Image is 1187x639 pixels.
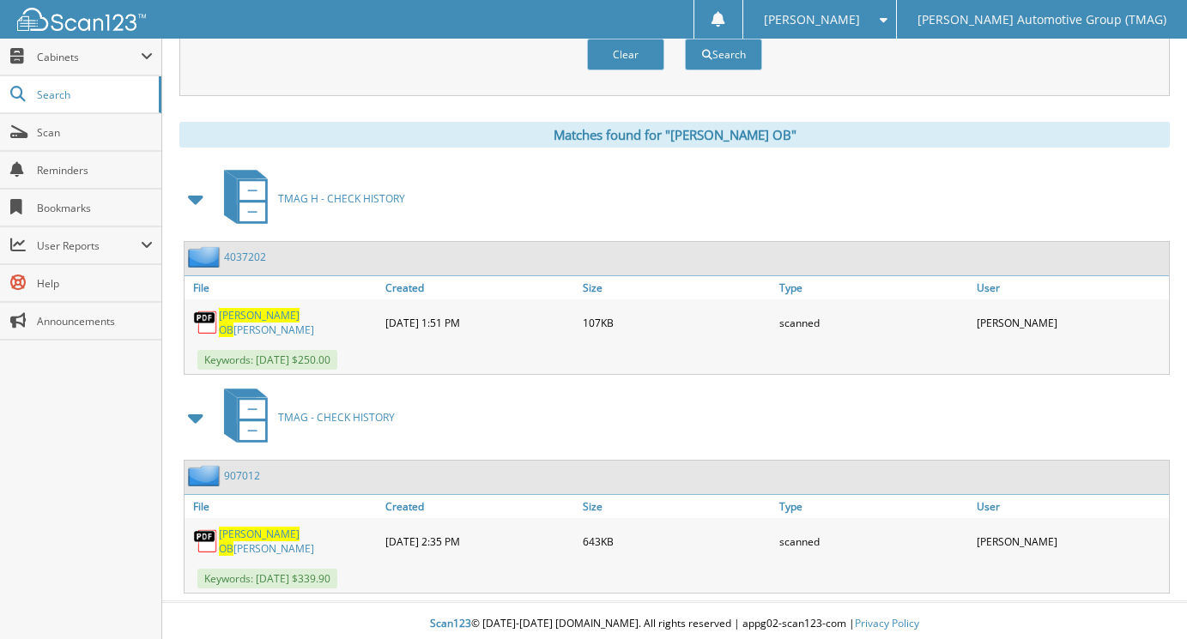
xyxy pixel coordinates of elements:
span: Search [37,87,150,102]
a: Privacy Policy [855,616,919,630]
span: TMAG - CHECK HISTORY [278,410,395,425]
a: Type [775,276,972,299]
div: [PERSON_NAME] [972,304,1169,341]
span: Bookmarks [37,201,153,215]
div: [DATE] 2:35 PM [381,522,578,560]
span: [PERSON_NAME] [219,308,300,323]
div: scanned [775,304,972,341]
button: Search [685,39,762,70]
span: [PERSON_NAME] Automotive Group (TMAG) [918,15,1166,25]
div: Matches found for "[PERSON_NAME] OB" [179,122,1170,148]
a: TMAG H - CHECK HISTORY [214,165,405,232]
span: Reminders [37,163,153,178]
div: [PERSON_NAME] [972,522,1169,560]
span: OB [219,323,233,337]
img: PDF.png [193,310,219,335]
a: User [972,495,1169,518]
a: 4037202 [224,250,266,264]
a: TMAG - CHECK HISTORY [214,383,395,451]
a: Created [381,276,578,299]
span: Cabinets [37,50,141,64]
a: File [185,276,381,299]
span: Announcements [37,314,153,329]
a: [PERSON_NAME] OB[PERSON_NAME] [219,308,377,337]
div: 107KB [578,304,775,341]
img: scan123-logo-white.svg [17,8,146,31]
span: Keywords: [DATE] $250.00 [197,350,337,370]
span: Keywords: [DATE] $339.90 [197,569,337,588]
span: User Reports [37,238,141,253]
img: PDF.png [193,528,219,554]
button: Clear [587,39,664,70]
span: Scan [37,125,153,140]
a: Size [578,276,775,299]
a: Created [381,495,578,518]
iframe: Chat Widget [1101,557,1187,639]
span: TMAG H - CHECK HISTORY [278,191,405,206]
img: folder2.png [188,246,224,268]
a: User [972,276,1169,299]
a: File [185,495,381,518]
span: [PERSON_NAME] [764,15,860,25]
img: folder2.png [188,465,224,486]
span: OB [219,541,233,556]
div: scanned [775,522,972,560]
a: Size [578,495,775,518]
span: Scan123 [430,616,471,630]
a: 907012 [224,468,260,483]
a: [PERSON_NAME] OB[PERSON_NAME] [219,527,377,556]
span: Help [37,276,153,291]
div: [DATE] 1:51 PM [381,304,578,341]
div: 643KB [578,522,775,560]
span: [PERSON_NAME] [219,527,300,541]
a: Type [775,495,972,518]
